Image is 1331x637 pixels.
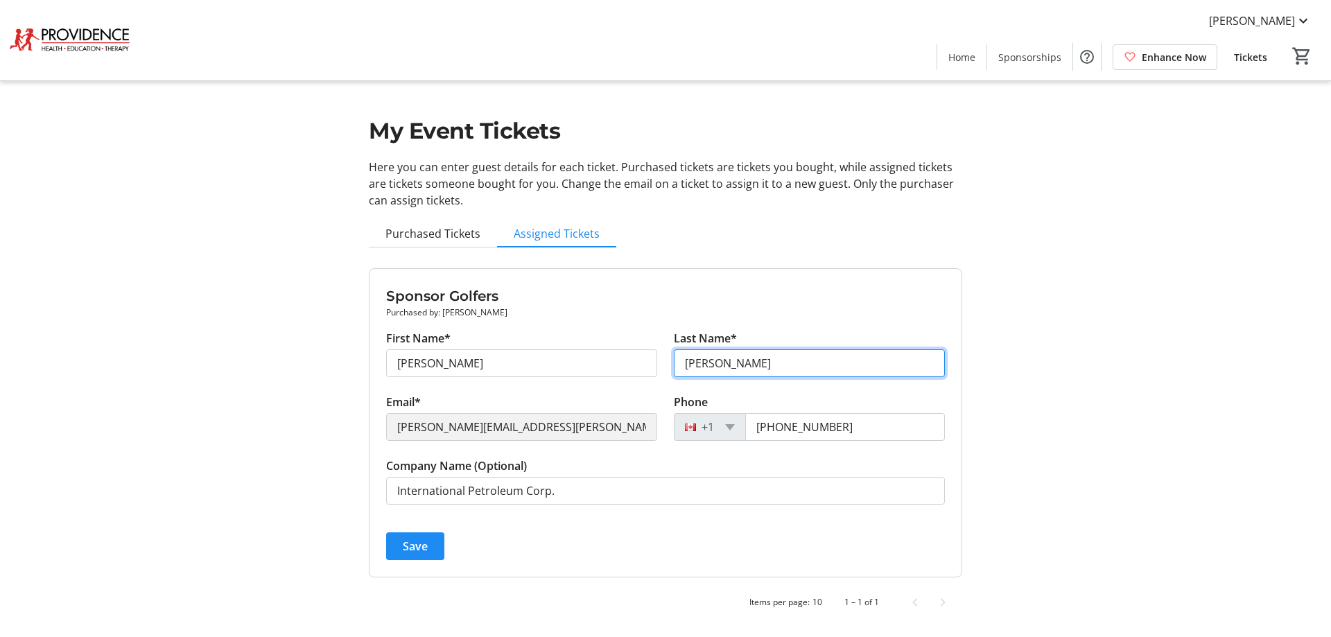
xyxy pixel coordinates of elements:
[998,50,1061,64] span: Sponsorships
[514,228,600,239] span: Assigned Tickets
[1142,50,1206,64] span: Enhance Now
[812,596,822,609] div: 10
[844,596,879,609] div: 1 – 1 of 1
[1209,12,1295,29] span: [PERSON_NAME]
[674,394,708,410] label: Phone
[948,50,975,64] span: Home
[674,330,737,347] label: Last Name*
[987,44,1072,70] a: Sponsorships
[1198,10,1323,32] button: [PERSON_NAME]
[1289,44,1314,69] button: Cart
[901,588,929,616] button: Previous page
[369,114,962,148] h1: My Event Tickets
[403,538,428,555] span: Save
[929,588,957,616] button: Next page
[386,532,444,560] button: Save
[1234,50,1267,64] span: Tickets
[1223,44,1278,70] a: Tickets
[937,44,986,70] a: Home
[749,596,810,609] div: Items per page:
[369,588,962,616] mat-paginator: Select page
[386,330,451,347] label: First Name*
[386,306,945,319] p: Purchased by: [PERSON_NAME]
[386,394,421,410] label: Email*
[386,457,527,474] label: Company Name (Optional)
[8,6,132,75] img: Providence's Logo
[1113,44,1217,70] a: Enhance Now
[369,159,962,209] p: Here you can enter guest details for each ticket. Purchased tickets are tickets you bought, while...
[385,228,480,239] span: Purchased Tickets
[745,413,945,441] input: (506) 234-5678
[386,286,945,306] h3: Sponsor Golfers
[1073,43,1101,71] button: Help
